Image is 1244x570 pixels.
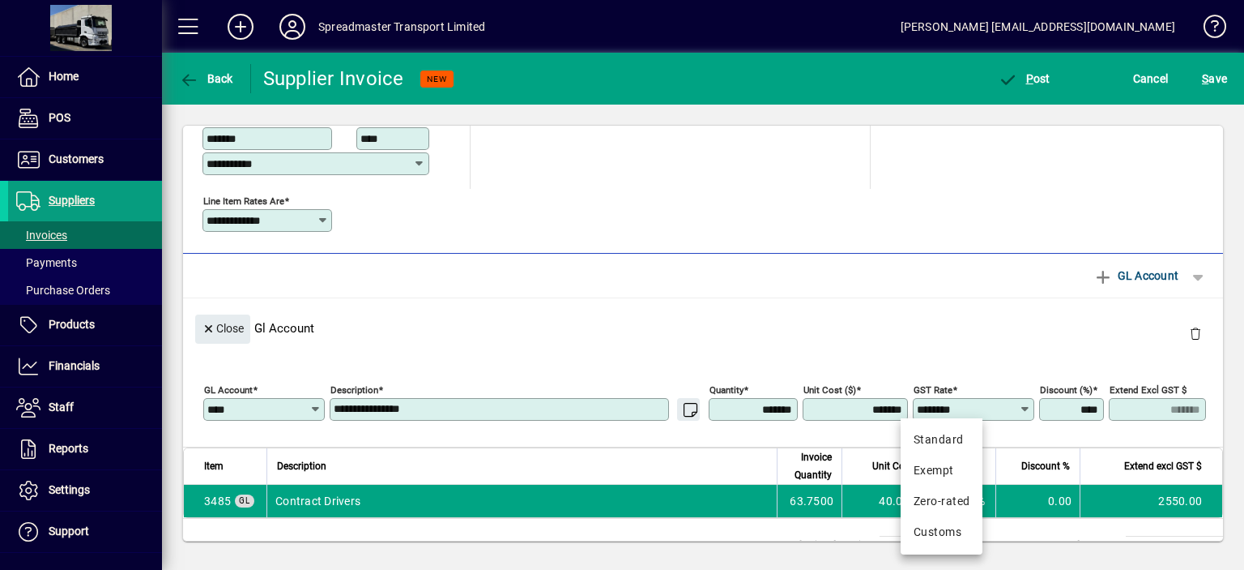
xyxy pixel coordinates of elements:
[8,139,162,180] a: Customers
[49,525,89,538] span: Support
[427,74,447,84] span: NEW
[204,384,253,395] mat-label: GL Account
[901,517,982,548] mat-option: Customs
[195,315,250,344] button: Close
[16,284,110,297] span: Purchase Orders
[901,456,982,486] mat-option: Exempt
[49,318,95,331] span: Products
[49,152,104,165] span: Customers
[8,221,162,249] a: Invoices
[277,457,326,475] span: Description
[1176,326,1215,341] app-page-header-button: Delete
[901,425,982,456] mat-option: Standard
[266,12,318,41] button: Profile
[8,429,162,469] a: Reports
[49,401,74,414] span: Staff
[8,470,162,511] a: Settings
[914,384,952,395] mat-label: GST rate
[8,98,162,139] a: POS
[8,276,162,304] a: Purchase Orders
[8,305,162,345] a: Products
[1191,3,1224,56] a: Knowledge Base
[777,485,841,517] td: 63.7500
[1133,66,1169,92] span: Cancel
[872,457,921,475] span: Unit Cost $
[1124,457,1202,475] span: Extend excl GST $
[1026,72,1033,85] span: P
[841,485,931,517] td: 40.0000
[8,388,162,428] a: Staff
[880,536,977,555] td: 0.00
[162,64,251,93] app-page-header-button: Back
[1080,485,1222,517] td: 2550.00
[49,194,95,207] span: Suppliers
[803,384,856,395] mat-label: Unit Cost ($)
[8,249,162,276] a: Payments
[266,485,777,517] td: Contract Drivers
[994,64,1054,93] button: Post
[318,14,485,40] div: Spreadmaster Transport Limited
[49,483,90,496] span: Settings
[914,524,969,541] div: Customs
[1085,261,1186,290] button: GL Account
[1198,64,1231,93] button: Save
[787,448,832,484] span: Invoice Quantity
[1176,315,1215,354] button: Delete
[1093,263,1178,289] span: GL Account
[901,14,1175,40] div: [PERSON_NAME] [EMAIL_ADDRESS][DOMAIN_NAME]
[1110,384,1186,395] mat-label: Extend excl GST $
[901,486,982,517] mat-option: Zero-rated
[8,512,162,552] a: Support
[995,485,1080,517] td: 0.00
[49,359,100,372] span: Financials
[16,229,67,242] span: Invoices
[203,195,284,206] mat-label: Line item rates are
[16,256,77,269] span: Payments
[183,298,1223,358] div: Gl Account
[215,12,266,41] button: Add
[330,384,378,395] mat-label: Description
[1021,457,1070,475] span: Discount %
[1126,536,1223,555] td: 2550.00
[204,457,224,475] span: Item
[8,346,162,387] a: Financials
[998,72,1050,85] span: ost
[191,320,254,335] app-page-header-button: Close
[1129,64,1173,93] button: Cancel
[49,111,70,124] span: POS
[202,315,244,342] span: Close
[49,70,79,83] span: Home
[1029,536,1126,555] td: GST exclusive
[179,72,233,85] span: Back
[239,496,250,505] span: GL
[709,384,743,395] mat-label: Quantity
[49,442,88,455] span: Reports
[1202,66,1227,92] span: ave
[8,57,162,97] a: Home
[1040,384,1093,395] mat-label: Discount (%)
[204,493,231,509] span: Contract Drivers
[914,493,969,510] div: Zero-rated
[1202,72,1208,85] span: S
[175,64,237,93] button: Back
[766,536,880,555] td: Freight (excl GST)
[914,462,969,479] div: Exempt
[263,66,404,92] div: Supplier Invoice
[914,431,969,448] div: Standard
